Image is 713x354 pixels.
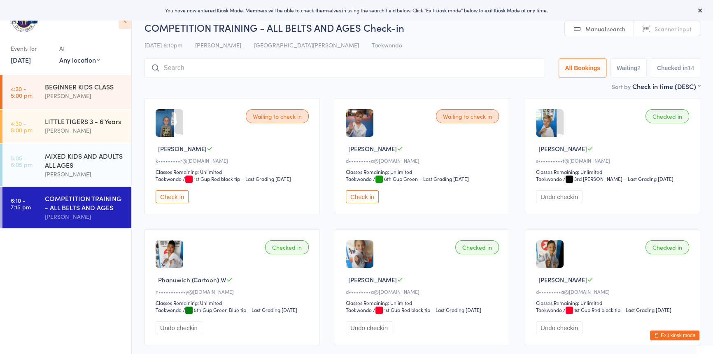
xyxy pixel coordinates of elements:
span: Manual search [585,25,625,33]
div: Checked in [265,240,309,254]
div: Checked in [645,240,689,254]
span: [PERSON_NAME] [348,275,397,284]
button: Exit kiosk mode [650,331,699,340]
span: [PERSON_NAME] [538,144,587,153]
button: Checked in14 [651,59,700,77]
div: [PERSON_NAME] [45,169,124,179]
a: [DATE] [11,55,31,64]
time: 6:10 - 7:15 pm [11,197,31,210]
button: Undo checkin [536,321,583,334]
div: Classes Remaining: Unlimited [536,168,692,175]
div: 14 [687,65,694,71]
div: Taekwondo [156,306,182,313]
span: [PERSON_NAME] [348,144,397,153]
a: 6:10 -7:15 pmCOMPETITION TRAINING - ALL BELTS AND AGES[PERSON_NAME] [2,187,131,228]
button: Undo checkin [346,321,392,334]
span: / 3rd [PERSON_NAME] – Last Grading [DATE] [563,175,673,182]
div: Checked in [645,109,689,123]
span: / 1st Gup Red black tip – Last Grading [DATE] [563,306,671,313]
a: 4:30 -5:00 pmLITTLE TIGERS 3 - 6 Years[PERSON_NAME] [2,110,131,143]
div: [PERSON_NAME] [45,126,124,135]
img: image1644396945.png [346,109,373,137]
div: LITTLE TIGERS 3 - 6 Years [45,117,124,126]
button: Check in [156,190,189,203]
time: 5:05 - 6:05 pm [11,155,33,168]
label: Sort by [612,82,631,91]
h2: COMPETITION TRAINING - ALL BELTS AND AGES Check-in [144,21,700,34]
div: d•••••••••a@[DOMAIN_NAME] [346,157,501,164]
span: [GEOGRAPHIC_DATA][PERSON_NAME] [254,41,359,49]
img: image1706321359.png [156,240,183,268]
div: Events for [11,42,51,55]
div: [PERSON_NAME] [45,91,124,101]
div: Waiting to check in [436,109,499,123]
span: Phanuwich (Cartoon) W [158,275,226,284]
img: image1490176781.png [536,109,557,137]
button: Waiting2 [610,59,647,77]
a: 5:05 -6:05 pmMIXED KIDS AND ADULTS ALL AGES[PERSON_NAME] [2,144,131,186]
span: / 5th Gup Green Blue tip – Last Grading [DATE] [183,306,297,313]
span: [PERSON_NAME] [538,275,587,284]
div: Classes Remaining: Unlimited [156,299,311,306]
div: MIXED KIDS AND ADULTS ALL AGES [45,151,124,169]
div: You have now entered Kiosk Mode. Members will be able to check themselves in using the search fie... [13,7,700,14]
span: [DATE] 6:10pm [144,41,182,49]
span: / 1st Gup Red black tip – Last Grading [DATE] [373,306,481,313]
img: image1487665953.png [156,109,174,137]
div: [PERSON_NAME] [45,212,124,221]
time: 4:30 - 5:00 pm [11,85,33,98]
button: Undo checkin [156,321,202,334]
span: / 1st Gup Red black tip – Last Grading [DATE] [183,175,291,182]
div: Classes Remaining: Unlimited [346,168,501,175]
span: Scanner input [655,25,692,33]
button: All Bookings [559,59,606,77]
div: n•••••••••••y@[DOMAIN_NAME] [156,288,311,295]
div: Checked in [455,240,499,254]
div: Taekwondo [346,306,372,313]
div: 2 [637,65,641,71]
button: Check in [346,190,379,203]
div: Taekwondo [346,175,372,182]
div: Waiting to check in [246,109,309,123]
time: 4:30 - 5:00 pm [11,120,33,133]
span: [PERSON_NAME] [195,41,241,49]
img: image1622259551.png [536,240,564,268]
span: / 6th Gup Green – Last Grading [DATE] [373,175,469,182]
div: Taekwondo [536,306,562,313]
div: BEGINNER KIDS CLASS [45,82,124,91]
a: 4:30 -5:00 pmBEGINNER KIDS CLASS[PERSON_NAME] [2,75,131,109]
input: Search [144,59,545,77]
div: k•••••••••r@[DOMAIN_NAME] [156,157,311,164]
div: Classes Remaining: Unlimited [536,299,692,306]
div: At [59,42,100,55]
img: image1622259459.png [346,240,373,268]
div: COMPETITION TRAINING - ALL BELTS AND AGES [45,194,124,212]
div: Taekwondo [156,175,182,182]
button: Undo checkin [536,190,583,203]
div: d•••••••••a@[DOMAIN_NAME] [346,288,501,295]
div: Any location [59,55,100,64]
div: Classes Remaining: Unlimited [156,168,311,175]
div: Classes Remaining: Unlimited [346,299,501,306]
div: Taekwondo [536,175,562,182]
div: s••••••••••t@[DOMAIN_NAME] [536,157,692,164]
span: Taekwondo [372,41,402,49]
span: [PERSON_NAME] [158,144,207,153]
div: Check in time (DESC) [632,82,700,91]
div: d•••••••••a@[DOMAIN_NAME] [536,288,692,295]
